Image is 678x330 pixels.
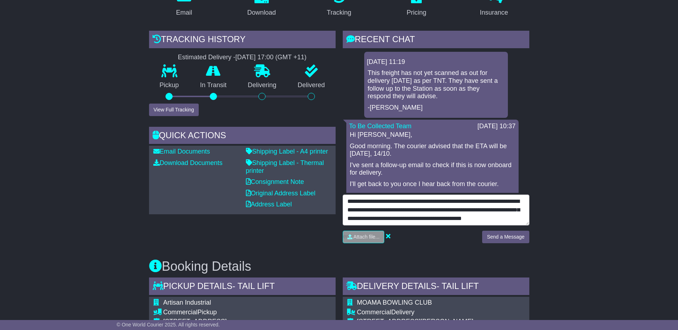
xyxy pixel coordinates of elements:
[357,309,502,316] div: Delivery
[357,299,432,306] span: MOAMA BOWLING CLUB
[153,159,223,166] a: Download Documents
[357,309,391,316] span: Commercial
[246,159,324,174] a: Shipping Label - Thermal printer
[117,322,220,327] span: © One World Courier 2025. All rights reserved.
[368,69,504,100] p: This freight has not yet scanned as out for delivery [DATE] as per TNT. They have sent a follow u...
[350,142,515,158] p: Good morning. The courier advised that the ETA will be [DATE], 14/10.
[163,309,308,316] div: Pickup
[163,299,211,306] span: Artisan Industrial
[350,131,515,139] p: Hi [PERSON_NAME],
[480,8,508,17] div: Insurance
[163,309,198,316] span: Commercial
[149,54,336,61] div: Estimated Delivery -
[407,8,426,17] div: Pricing
[149,127,336,146] div: Quick Actions
[189,81,237,89] p: In Transit
[176,8,192,17] div: Email
[343,31,529,50] div: RECENT CHAT
[367,58,505,66] div: [DATE] 11:19
[232,281,274,291] span: - Tail Lift
[149,277,336,297] div: Pickup Details
[477,122,516,130] div: [DATE] 10:37
[350,161,515,177] p: I've sent a follow-up email to check if this is now onboard for delivery.
[149,81,190,89] p: Pickup
[163,318,308,326] div: [STREET_ADDRESS]
[343,277,529,297] div: Delivery Details
[153,148,210,155] a: Email Documents
[357,318,502,326] div: [STREET_ADDRESS][PERSON_NAME]
[246,201,292,208] a: Address Label
[350,180,515,188] p: I'll get back to you once I hear back from the courier.
[482,231,529,243] button: Send a Message
[287,81,336,89] p: Delivered
[436,281,479,291] span: - Tail Lift
[246,178,304,185] a: Consignment Note
[236,54,307,61] div: [DATE] 17:00 (GMT +11)
[149,104,199,116] button: View Full Tracking
[368,104,504,112] p: -[PERSON_NAME]
[246,148,328,155] a: Shipping Label - A4 printer
[237,81,287,89] p: Delivering
[349,122,412,130] a: To Be Collected Team
[149,259,529,274] h3: Booking Details
[327,8,351,17] div: Tracking
[247,8,276,17] div: Download
[246,190,316,197] a: Original Address Label
[149,31,336,50] div: Tracking history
